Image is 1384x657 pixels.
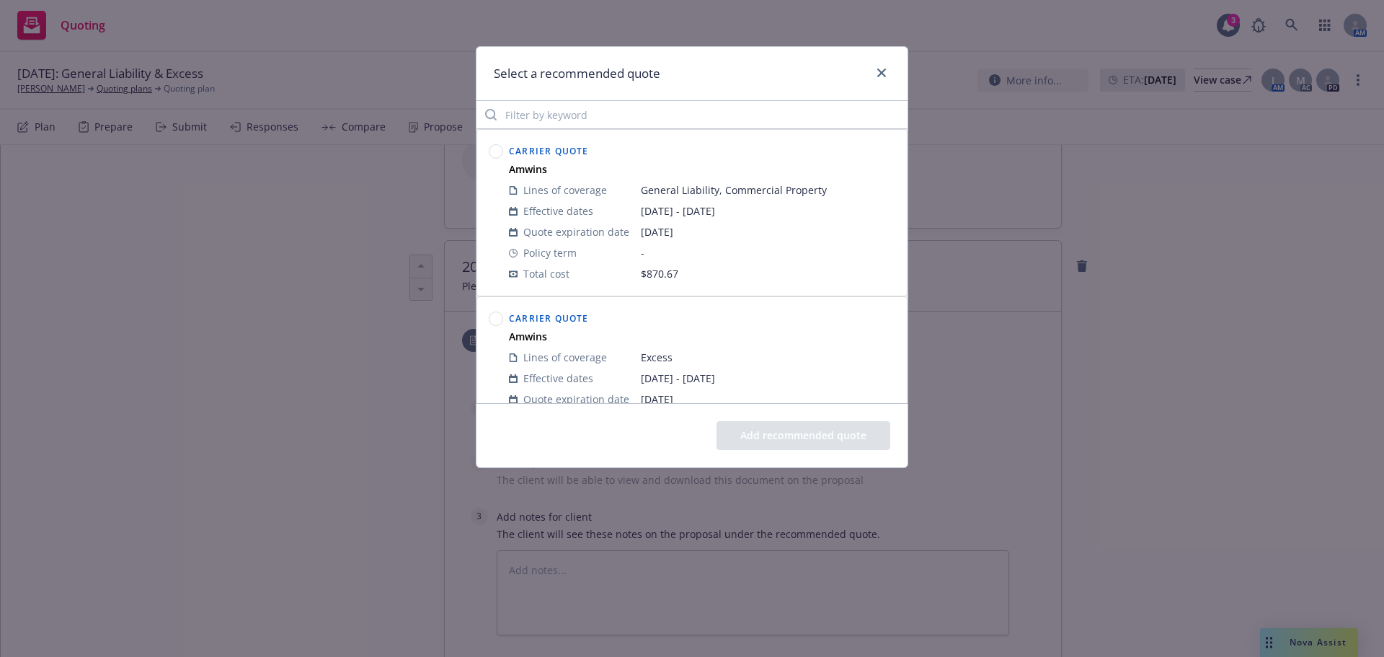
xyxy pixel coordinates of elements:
span: Carrier Quote [509,145,589,157]
span: [DATE] [641,392,895,407]
span: Lines of coverage [523,350,607,365]
strong: Amwins [509,162,547,176]
span: Effective dates [523,371,593,386]
span: [DATE] - [DATE] [641,203,895,219]
a: close [873,64,890,81]
span: - [641,245,895,260]
h1: Select a recommended quote [494,64,660,83]
strong: Amwins [509,330,547,343]
input: Filter by keyword [476,100,908,129]
span: Quote expiration date [523,224,629,239]
span: Carrier Quote [509,312,589,325]
span: General Liability, Commercial Property [641,182,895,198]
span: [DATE] - [DATE] [641,371,895,386]
span: Effective dates [523,203,593,219]
span: Policy term [523,245,577,260]
span: Quote expiration date [523,392,629,407]
span: Total cost [523,266,569,281]
span: [DATE] [641,224,895,239]
span: Excess [641,350,895,365]
span: $870.67 [641,267,678,281]
span: Lines of coverage [523,182,607,198]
